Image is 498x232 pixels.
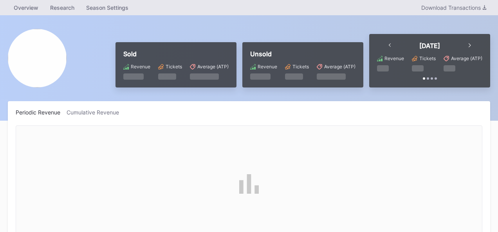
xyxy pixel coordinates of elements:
div: Revenue [131,64,150,70]
button: Download Transactions [417,2,490,13]
div: Tickets [419,55,436,61]
div: Cumulative Revenue [67,109,125,116]
div: Periodic Revenue [16,109,67,116]
div: [DATE] [419,42,440,50]
a: Overview [8,2,44,13]
div: Average (ATP) [451,55,482,61]
div: Tickets [292,64,309,70]
div: Revenue [258,64,277,70]
a: Season Settings [80,2,134,13]
div: Average (ATP) [324,64,355,70]
a: Research [44,2,80,13]
div: Average (ATP) [197,64,229,70]
div: Revenue [384,55,404,61]
div: Tickets [166,64,182,70]
div: Sold [123,50,229,58]
div: Download Transactions [421,4,486,11]
div: Unsold [250,50,355,58]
